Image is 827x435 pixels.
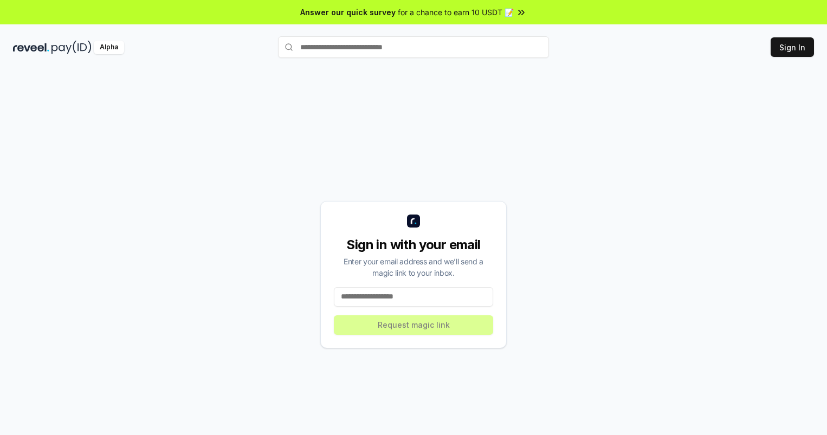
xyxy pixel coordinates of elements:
div: Alpha [94,41,124,54]
span: Answer our quick survey [300,7,396,18]
span: for a chance to earn 10 USDT 📝 [398,7,514,18]
img: logo_small [407,215,420,228]
img: pay_id [51,41,92,54]
img: reveel_dark [13,41,49,54]
button: Sign In [771,37,814,57]
div: Sign in with your email [334,236,493,254]
div: Enter your email address and we’ll send a magic link to your inbox. [334,256,493,278]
